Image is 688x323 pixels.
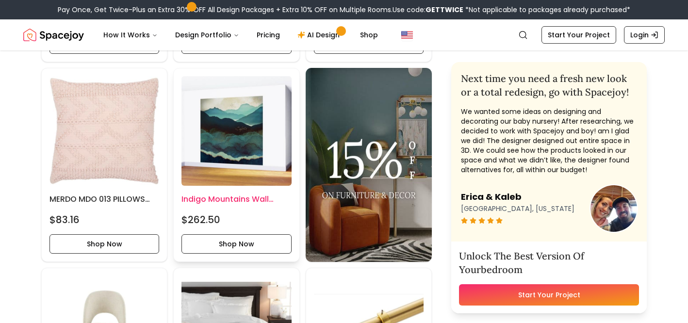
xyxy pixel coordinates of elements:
nav: Global [23,19,665,50]
b: GETTWICE [426,5,463,15]
a: MERDO MDO 013 PILLOWS WITH INSERT imageMERDO MDO 013 PILLOWS WITH INSERT$83.16Shop Now [41,68,167,262]
p: We wanted some ideas on designing and decorating our baby nursery! After researching, we decided ... [461,107,637,175]
p: [GEOGRAPHIC_DATA], [US_STATE] [461,204,574,213]
button: Shop Now [181,234,291,254]
img: user image [590,185,637,232]
button: Design Portfolio [167,25,247,45]
a: Spacejoy [23,25,84,45]
a: Shop [352,25,386,45]
img: Spacejoy Logo [23,25,84,45]
img: United States [401,29,413,41]
div: MERDO MDO 013 PILLOWS WITH INSERT [41,68,167,262]
button: Shop Now [49,234,159,254]
h6: Indigo Mountains Wall Mural [181,194,291,205]
nav: Main [96,25,386,45]
div: Pay Once, Get Twice-Plus an Extra 30% OFF All Design Packages + Extra 10% OFF on Multiple Rooms. [58,5,630,15]
span: *Not applicable to packages already purchased* [463,5,630,15]
h3: Erica & Kaleb [461,190,574,204]
div: Indigo Mountains Wall Mural [173,68,299,262]
a: Start Your Project [459,284,639,306]
a: Pricing [249,25,288,45]
h2: Next time you need a fresh new look or a total redesign, go with Spacejoy! [461,72,637,99]
img: Indigo Mountains Wall Mural image [181,76,291,186]
a: Indigo Mountains Wall Mural imageIndigo Mountains Wall Mural$262.50Shop Now [173,68,299,262]
h6: MERDO MDO 013 PILLOWS WITH INSERT [49,194,159,205]
h4: $262.50 [181,213,220,226]
a: AI Design [290,25,350,45]
img: 15% OFF on Furniture & Decor [306,68,432,262]
a: Login [624,26,665,44]
span: Use code: [393,5,463,15]
button: How It Works [96,25,165,45]
h4: $83.16 [49,213,80,226]
a: Start Your Project [541,26,616,44]
img: MERDO MDO 013 PILLOWS WITH INSERT image [49,76,159,186]
h3: Unlock The Best Version Of Your bedroom [459,249,639,276]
